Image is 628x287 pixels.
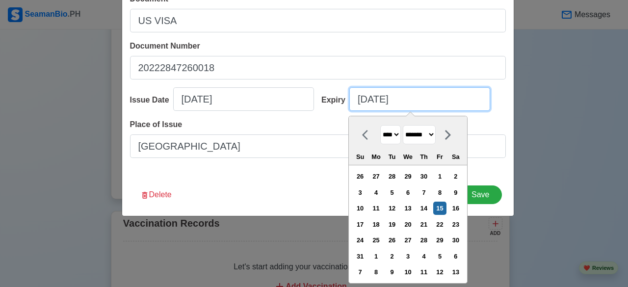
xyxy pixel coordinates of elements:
div: Choose Saturday, October 9th, 2027 [449,186,462,199]
div: Choose Tuesday, October 5th, 2027 [385,186,398,199]
div: Sa [449,150,462,163]
div: Choose Wednesday, October 6th, 2027 [401,186,415,199]
div: Choose Wednesday, October 20th, 2027 [401,218,415,231]
div: Choose Thursday, October 28th, 2027 [417,234,430,247]
div: Choose Monday, October 4th, 2027 [369,186,383,199]
div: Choose Friday, October 1st, 2027 [433,170,446,183]
div: Choose Sunday, September 26th, 2027 [354,170,367,183]
div: Expiry [321,94,349,106]
button: Save [459,185,501,204]
div: Choose Monday, October 11th, 2027 [369,202,383,215]
button: Delete [134,185,178,204]
div: Choose Saturday, November 6th, 2027 [449,250,462,263]
div: Choose Saturday, October 2nd, 2027 [449,170,462,183]
div: We [401,150,415,163]
div: Choose Saturday, October 23rd, 2027 [449,218,462,231]
div: Choose Wednesday, October 13th, 2027 [401,202,415,215]
div: month 2027-10 [352,169,464,280]
span: Place of Issue [130,120,183,129]
div: Choose Wednesday, September 29th, 2027 [401,170,415,183]
input: Ex: P12345678B [130,56,506,79]
input: Ex: Passport [130,9,506,32]
div: Choose Monday, November 1st, 2027 [369,250,383,263]
div: Choose Monday, October 18th, 2027 [369,218,383,231]
div: Choose Saturday, November 13th, 2027 [449,265,462,279]
div: Tu [385,150,398,163]
div: Choose Friday, November 12th, 2027 [433,265,446,279]
div: Choose Thursday, October 21st, 2027 [417,218,430,231]
div: Choose Wednesday, October 27th, 2027 [401,234,415,247]
div: Fr [433,150,446,163]
div: Choose Sunday, October 3rd, 2027 [354,186,367,199]
div: Choose Tuesday, September 28th, 2027 [385,170,398,183]
div: Choose Thursday, November 11th, 2027 [417,265,430,279]
div: Choose Sunday, October 10th, 2027 [354,202,367,215]
div: Choose Tuesday, November 9th, 2027 [385,265,398,279]
div: Choose Monday, October 25th, 2027 [369,234,383,247]
div: Mo [369,150,383,163]
div: Choose Friday, October 15th, 2027 [433,202,446,215]
div: Choose Saturday, October 16th, 2027 [449,202,462,215]
div: Choose Sunday, November 7th, 2027 [354,265,367,279]
div: Choose Wednesday, November 3rd, 2027 [401,250,415,263]
input: Ex: Cebu City [130,134,506,158]
div: Th [417,150,430,163]
div: Choose Thursday, October 7th, 2027 [417,186,430,199]
span: Document Number [130,42,200,50]
div: Choose Thursday, October 14th, 2027 [417,202,430,215]
div: Choose Tuesday, October 26th, 2027 [385,234,398,247]
div: Su [354,150,367,163]
div: Choose Sunday, October 24th, 2027 [354,234,367,247]
div: Issue Date [130,94,173,106]
div: Choose Saturday, October 30th, 2027 [449,234,462,247]
div: Choose Tuesday, October 12th, 2027 [385,202,398,215]
div: Choose Friday, October 22nd, 2027 [433,218,446,231]
div: Choose Monday, September 27th, 2027 [369,170,383,183]
div: Choose Thursday, September 30th, 2027 [417,170,430,183]
div: Choose Tuesday, October 19th, 2027 [385,218,398,231]
div: Choose Friday, October 8th, 2027 [433,186,446,199]
div: Choose Sunday, October 17th, 2027 [354,218,367,231]
div: Choose Thursday, November 4th, 2027 [417,250,430,263]
div: Choose Monday, November 8th, 2027 [369,265,383,279]
div: Choose Wednesday, November 10th, 2027 [401,265,415,279]
div: Choose Friday, October 29th, 2027 [433,234,446,247]
div: Choose Tuesday, November 2nd, 2027 [385,250,398,263]
div: Choose Sunday, October 31st, 2027 [354,250,367,263]
div: Choose Friday, November 5th, 2027 [433,250,446,263]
